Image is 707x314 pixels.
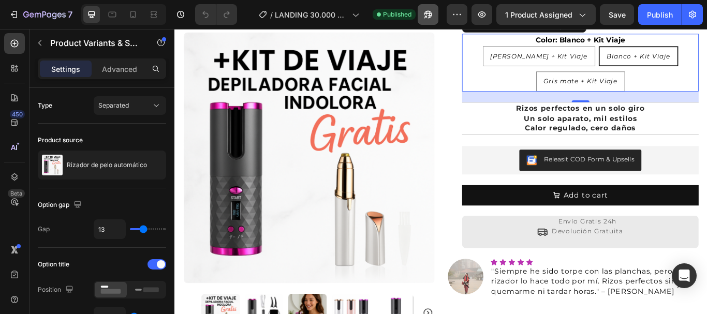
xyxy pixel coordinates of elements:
div: Open Intercom Messenger [672,263,697,288]
span: Envío Gratis 24h [448,220,515,229]
img: product feature img [42,155,63,175]
p: 7 [68,8,72,21]
span: Separated [98,101,129,109]
strong: Un solo aparato, mil estilos [407,99,539,109]
div: Undo/Redo [195,4,237,25]
img: CKKYs5695_ICEAE=.webp [410,147,422,159]
span: Save [609,10,626,19]
p: "Siempre he sido torpe con las planchas, pero este rizador lo hace todo por mí. Rizos perfectos s... [369,277,606,312]
p: Rizador de pelo automático [67,161,147,169]
button: Releasit COD Form & Upsells [402,141,544,166]
button: 1 product assigned [496,4,596,25]
button: Carousel Back Arrow [327,283,356,312]
strong: Calor regulado, cero daños [408,111,538,121]
button: Carousel Next Arrow [573,283,602,312]
button: Add to cart [335,182,611,206]
span: Published [383,10,411,19]
div: Option title [38,260,69,269]
span: Devolución Gratuita [440,231,523,241]
button: Separated [94,96,166,115]
div: 450 [10,110,25,118]
span: / [270,9,273,20]
p: Settings [51,64,80,74]
iframe: Design area [174,29,707,314]
span: Blanco + Kit Viaje [504,27,578,36]
div: Product source [38,136,83,145]
img: gempages_579765324400821236-589d4277-cefe-4756-8829-da2f36c5ee1a.jpg [318,268,360,309]
div: Add to cart [453,188,505,200]
button: 7 [4,4,77,25]
p: Product Variants & Swatches [50,37,138,49]
input: Auto [94,220,125,238]
div: Type [38,101,52,110]
div: Position [38,283,76,297]
div: Beta [8,189,25,198]
span: Gris mate + Kit Viaje [430,56,516,66]
div: Option gap [38,198,84,212]
div: Gap [38,225,50,234]
span: LANDING 30.000 RIZADOR DE PELO [275,9,348,20]
button: Save [600,4,634,25]
strong: Rizos perfectos en un solo giro [398,87,548,97]
p: Advanced [102,64,137,74]
div: Releasit COD Form & Upsells [431,147,536,158]
button: Publish [638,4,682,25]
span: 1 product assigned [505,9,572,20]
div: Publish [647,9,673,20]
